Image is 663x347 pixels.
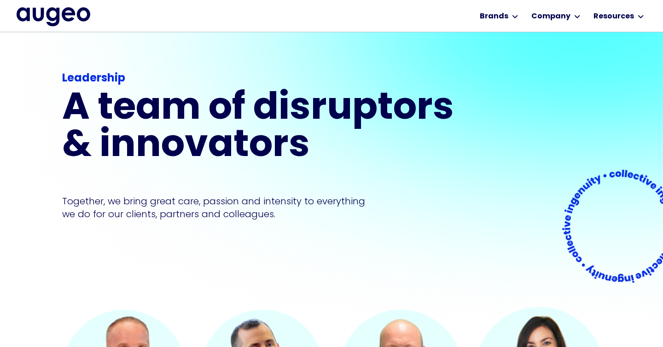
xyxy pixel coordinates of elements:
[62,195,379,220] p: Together, we bring great care, passion and intensity to everything we do for our clients, partner...
[62,70,460,87] div: Leadership
[62,91,460,165] h1: A team of disruptors & innovators
[531,11,570,22] div: Company
[480,11,508,22] div: Brands
[17,7,90,26] img: Augeo's full logo in midnight blue.
[593,11,634,22] div: Resources
[17,7,90,26] a: home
